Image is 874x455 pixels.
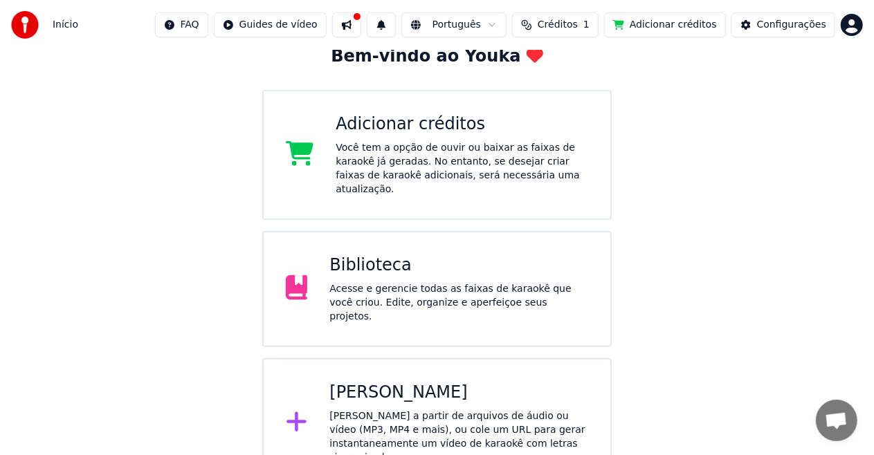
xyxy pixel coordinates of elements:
a: Bate-papo aberto [816,400,857,441]
div: [PERSON_NAME] [329,382,588,404]
img: youka [11,11,39,39]
button: Adicionar créditos [604,12,726,37]
div: Adicionar créditos [336,113,588,136]
span: 1 [583,18,590,32]
nav: breadcrumb [53,18,78,32]
span: Início [53,18,78,32]
button: Créditos1 [512,12,599,37]
span: Créditos [538,18,578,32]
div: Você tem a opção de ouvir ou baixar as faixas de karaokê já geradas. No entanto, se desejar criar... [336,141,588,196]
button: Guides de vídeo [214,12,327,37]
button: Configurações [731,12,835,37]
div: Configurações [757,18,826,32]
div: Bem-vindo ao Youka [331,46,543,68]
div: Biblioteca [329,254,588,277]
div: Acesse e gerencie todas as faixas de karaokê que você criou. Edite, organize e aperfeiçoe seus pr... [329,282,588,324]
button: FAQ [155,12,208,37]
